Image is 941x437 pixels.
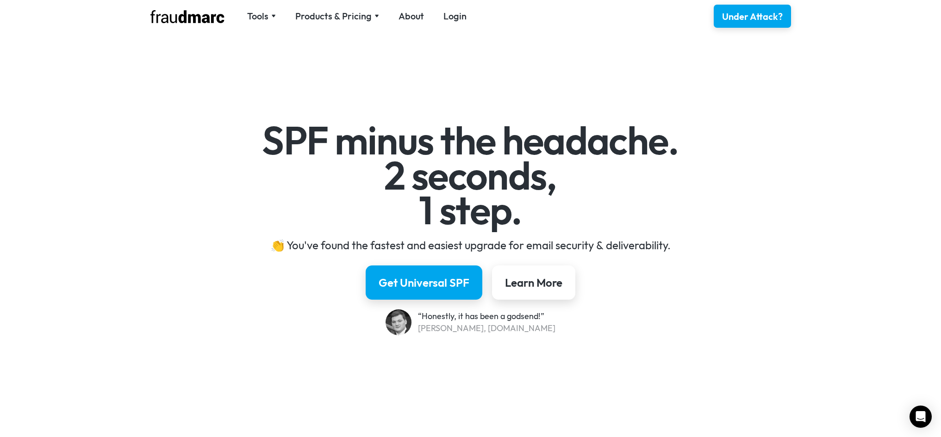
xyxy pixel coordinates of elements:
[418,310,555,322] div: “Honestly, it has been a godsend!”
[247,10,276,23] div: Tools
[492,265,575,300] a: Learn More
[910,406,932,428] div: Open Intercom Messenger
[295,10,379,23] div: Products & Pricing
[202,123,739,228] h1: SPF minus the headache. 2 seconds, 1 step.
[443,10,467,23] a: Login
[399,10,424,23] a: About
[722,10,783,23] div: Under Attack?
[379,275,469,290] div: Get Universal SPF
[505,275,562,290] div: Learn More
[202,238,739,252] div: 👏 You've found the fastest and easiest upgrade for email security & deliverability.
[295,10,372,23] div: Products & Pricing
[247,10,268,23] div: Tools
[714,5,791,28] a: Under Attack?
[418,322,555,334] div: [PERSON_NAME], [DOMAIN_NAME]
[366,265,482,300] a: Get Universal SPF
